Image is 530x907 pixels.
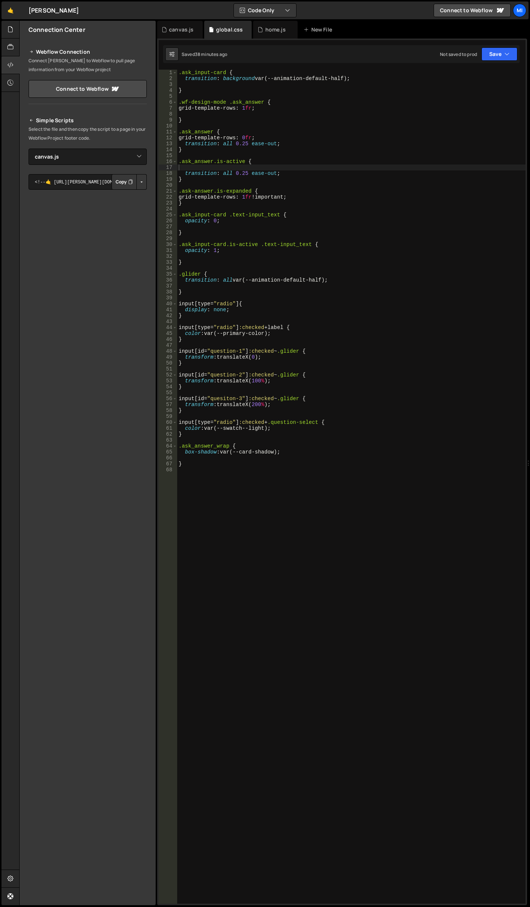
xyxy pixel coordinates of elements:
[29,202,148,269] iframe: YouTube video player
[159,319,177,325] div: 43
[159,378,177,384] div: 53
[159,342,177,348] div: 47
[159,390,177,396] div: 55
[159,437,177,443] div: 63
[159,289,177,295] div: 38
[159,354,177,360] div: 49
[159,301,177,307] div: 40
[159,271,177,277] div: 35
[159,70,177,76] div: 1
[159,396,177,402] div: 56
[159,170,177,176] div: 18
[159,153,177,159] div: 15
[159,265,177,271] div: 34
[159,283,177,289] div: 37
[29,26,85,34] h2: Connection Center
[159,236,177,242] div: 29
[159,360,177,366] div: 50
[159,413,177,419] div: 59
[159,443,177,449] div: 64
[159,336,177,342] div: 46
[159,408,177,413] div: 58
[159,135,177,141] div: 12
[159,194,177,200] div: 22
[159,259,177,265] div: 33
[169,26,193,33] div: canvas.js
[159,129,177,135] div: 11
[159,325,177,330] div: 44
[265,26,286,33] div: home.js
[159,253,177,259] div: 32
[159,307,177,313] div: 41
[434,4,511,17] a: Connect to Webflow
[29,47,147,56] h2: Webflow Connection
[159,188,177,194] div: 21
[513,4,526,17] a: Mi
[159,147,177,153] div: 14
[159,467,177,473] div: 68
[159,218,177,224] div: 26
[159,366,177,372] div: 51
[112,174,147,190] div: Button group with nested dropdown
[112,174,137,190] button: Copy
[159,247,177,253] div: 31
[195,51,227,57] div: 38 minutes ago
[159,230,177,236] div: 28
[159,224,177,230] div: 27
[159,455,177,461] div: 66
[159,117,177,123] div: 9
[159,200,177,206] div: 23
[182,51,227,57] div: Saved
[440,51,477,57] div: Not saved to prod
[29,6,79,15] div: [PERSON_NAME]
[159,348,177,354] div: 48
[159,313,177,319] div: 42
[159,182,177,188] div: 20
[159,431,177,437] div: 62
[159,212,177,218] div: 25
[159,242,177,247] div: 30
[159,206,177,212] div: 24
[304,26,335,33] div: New File
[159,141,177,147] div: 13
[159,87,177,93] div: 4
[481,47,517,61] button: Save
[159,425,177,431] div: 61
[159,93,177,99] div: 5
[29,80,147,98] a: Connect to Webflow
[29,56,147,74] p: Connect [PERSON_NAME] to Webflow to pull page information from your Webflow project
[159,99,177,105] div: 6
[29,273,148,340] iframe: YouTube video player
[159,330,177,336] div: 45
[159,419,177,425] div: 60
[159,384,177,390] div: 54
[159,176,177,182] div: 19
[159,277,177,283] div: 36
[216,26,243,33] div: global.css
[159,165,177,170] div: 17
[159,295,177,301] div: 39
[159,159,177,165] div: 16
[234,4,296,17] button: Code Only
[1,1,20,19] a: 🤙
[159,105,177,111] div: 7
[159,82,177,87] div: 3
[29,174,147,190] textarea: <!--🤙 [URL][PERSON_NAME][DOMAIN_NAME]> <script>document.addEventListener("DOMContentLoaded", func...
[159,76,177,82] div: 2
[159,372,177,378] div: 52
[159,402,177,408] div: 57
[159,123,177,129] div: 10
[29,125,147,143] p: Select the file and then copy the script to a page in your Webflow Project footer code.
[159,111,177,117] div: 8
[29,116,147,125] h2: Simple Scripts
[159,461,177,467] div: 67
[159,449,177,455] div: 65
